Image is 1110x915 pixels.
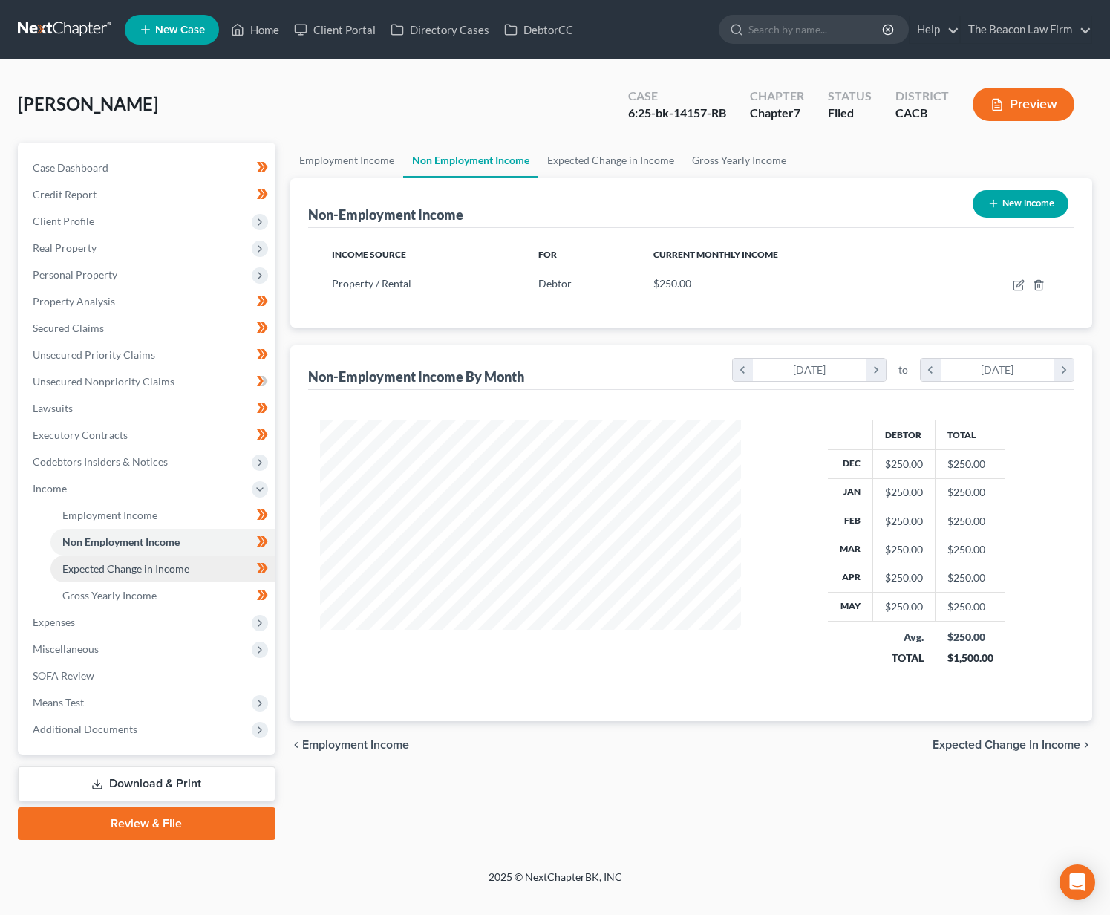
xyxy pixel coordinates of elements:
span: Expenses [33,616,75,628]
th: Mar [828,535,873,564]
span: Property Analysis [33,295,115,307]
span: Case Dashboard [33,161,108,174]
span: Miscellaneous [33,642,99,655]
span: [PERSON_NAME] [18,93,158,114]
td: $250.00 [936,535,1005,564]
a: Secured Claims [21,315,275,342]
span: Additional Documents [33,723,137,735]
div: $250.00 [885,570,923,585]
i: chevron_right [1080,739,1092,751]
a: Employment Income [290,143,403,178]
a: The Beacon Law Firm [961,16,1091,43]
a: Home [223,16,287,43]
a: Review & File [18,807,275,840]
a: Non Employment Income [403,143,538,178]
a: DebtorCC [497,16,581,43]
i: chevron_left [290,739,302,751]
div: $250.00 [885,485,923,500]
a: Lawsuits [21,395,275,422]
span: SOFA Review [33,669,94,682]
a: Case Dashboard [21,154,275,181]
span: Real Property [33,241,97,254]
div: Non-Employment Income By Month [308,368,524,385]
input: Search by name... [748,16,884,43]
div: Filed [828,105,872,122]
span: to [898,362,908,377]
span: Unsecured Nonpriority Claims [33,375,174,388]
div: Avg. [885,630,924,645]
div: [DATE] [753,359,866,381]
button: New Income [973,190,1068,218]
a: Credit Report [21,181,275,208]
a: Directory Cases [383,16,497,43]
span: Client Profile [33,215,94,227]
th: Total [936,420,1005,449]
td: $250.00 [936,593,1005,621]
div: 2025 © NextChapterBK, INC [132,870,979,896]
span: Income Source [332,249,406,260]
div: [DATE] [941,359,1054,381]
span: $250.00 [653,277,691,290]
a: Expected Change in Income [50,556,275,582]
span: Unsecured Priority Claims [33,348,155,361]
div: Chapter [750,88,804,105]
div: $250.00 [947,630,993,645]
span: Gross Yearly Income [62,589,157,602]
i: chevron_left [921,359,941,381]
a: Help [910,16,959,43]
a: Gross Yearly Income [50,582,275,609]
a: Executory Contracts [21,422,275,449]
div: TOTAL [885,651,924,665]
a: Client Portal [287,16,383,43]
div: Non-Employment Income [308,206,463,224]
button: chevron_left Employment Income [290,739,409,751]
td: $250.00 [936,450,1005,478]
a: Expected Change in Income [538,143,683,178]
span: Non Employment Income [62,535,180,548]
th: Debtor [873,420,936,449]
span: For [538,249,557,260]
div: CACB [895,105,949,122]
span: Personal Property [33,268,117,281]
div: $250.00 [885,457,923,472]
button: Expected Change in Income chevron_right [933,739,1092,751]
div: District [895,88,949,105]
th: Dec [828,450,873,478]
th: Apr [828,564,873,592]
i: chevron_right [1054,359,1074,381]
span: Secured Claims [33,322,104,334]
a: Gross Yearly Income [683,143,795,178]
div: Case [628,88,726,105]
span: Current Monthly Income [653,249,778,260]
div: 6:25-bk-14157-RB [628,105,726,122]
div: Chapter [750,105,804,122]
div: $1,500.00 [947,651,993,665]
td: $250.00 [936,564,1005,592]
div: $250.00 [885,542,923,557]
th: Feb [828,507,873,535]
a: Employment Income [50,502,275,529]
div: Open Intercom Messenger [1060,864,1095,900]
span: Codebtors Insiders & Notices [33,455,168,468]
i: chevron_right [866,359,886,381]
span: New Case [155,25,205,36]
span: Debtor [538,277,572,290]
span: Executory Contracts [33,429,128,441]
span: Expected Change in Income [62,562,189,575]
span: Employment Income [62,509,157,521]
a: SOFA Review [21,662,275,689]
td: $250.00 [936,478,1005,507]
a: Property Analysis [21,288,275,315]
button: Preview [973,88,1074,121]
span: Employment Income [302,739,409,751]
span: Expected Change in Income [933,739,1080,751]
a: Download & Print [18,766,275,801]
span: Credit Report [33,188,97,201]
a: Non Employment Income [50,529,275,556]
div: $250.00 [885,514,923,529]
div: $250.00 [885,599,923,614]
span: Lawsuits [33,402,73,414]
span: Property / Rental [332,277,411,290]
span: Means Test [33,696,84,709]
i: chevron_left [733,359,753,381]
